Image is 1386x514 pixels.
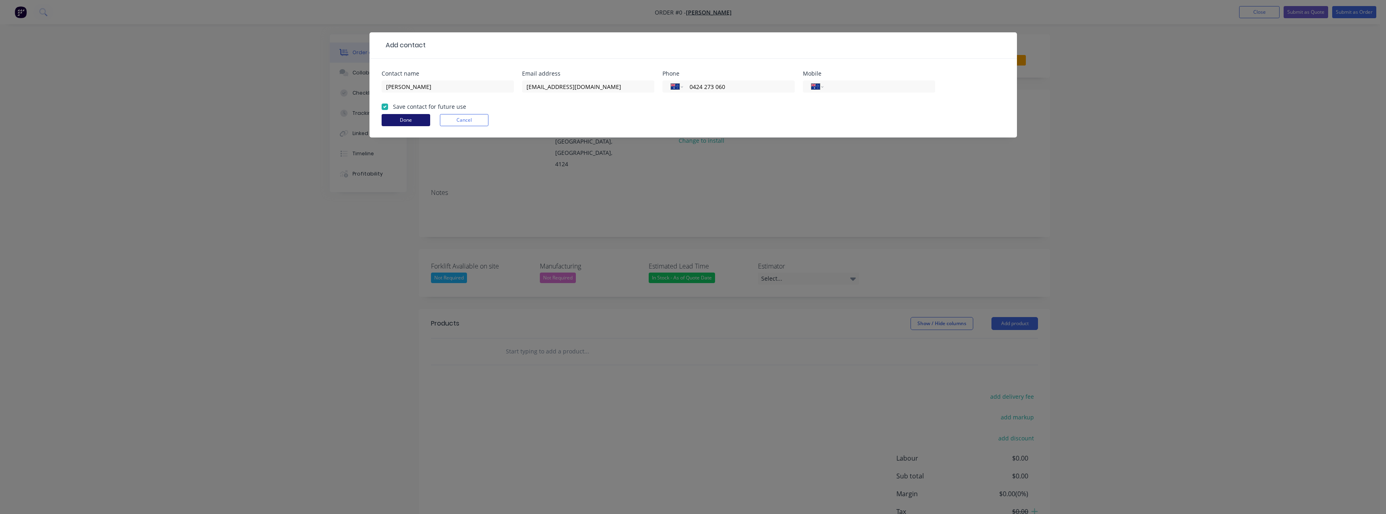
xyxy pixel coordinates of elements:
div: Contact name [382,71,514,76]
label: Save contact for future use [393,102,466,111]
div: Add contact [382,40,426,50]
button: Cancel [440,114,488,126]
div: Mobile [803,71,935,76]
div: Email address [522,71,654,76]
div: Phone [662,71,795,76]
button: Done [382,114,430,126]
